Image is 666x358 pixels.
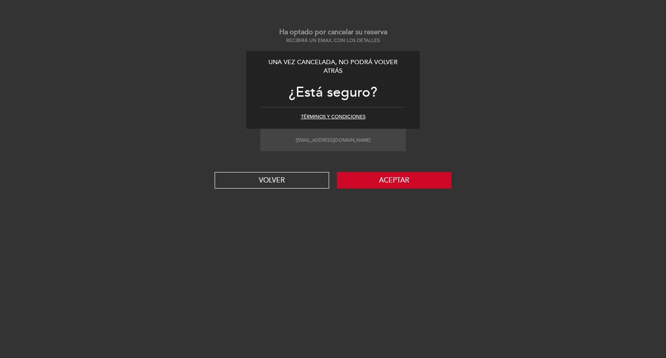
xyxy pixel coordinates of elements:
button: Términos y condiciones [301,114,366,120]
div: Una vez cancelada, no podrá volver atrás [260,58,406,76]
button: Aceptar [337,172,451,189]
small: [EMAIL_ADDRESS][DOMAIN_NAME] [296,137,371,143]
span: ¿Está seguro? [289,84,377,101]
button: VOLVER [215,172,329,189]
